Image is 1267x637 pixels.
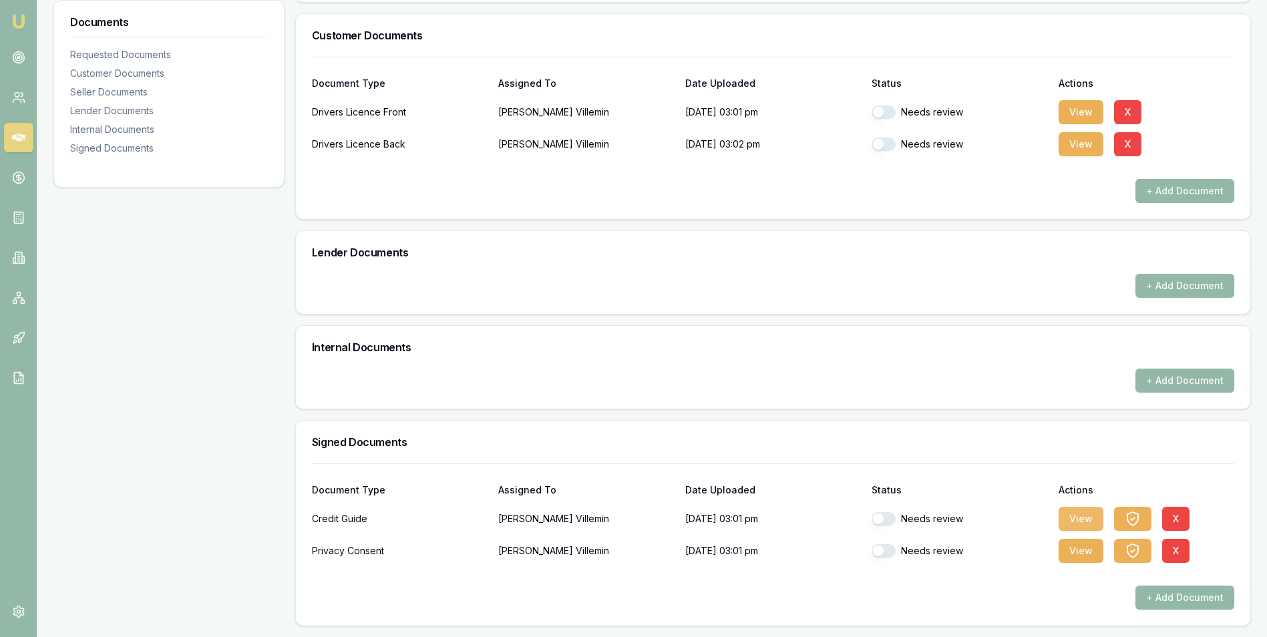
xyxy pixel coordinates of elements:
p: [PERSON_NAME] Villemin [498,505,674,532]
p: [DATE] 03:02 pm [685,131,861,158]
div: Credit Guide [312,505,488,532]
div: Customer Documents [70,67,268,80]
p: [PERSON_NAME] Villemin [498,538,674,564]
button: X [1114,132,1141,156]
div: Needs review [872,138,1047,151]
div: Date Uploaded [685,485,861,495]
h3: Documents [70,17,268,27]
p: [PERSON_NAME] Villemin [498,99,674,126]
button: View [1059,507,1103,531]
button: + Add Document [1135,274,1234,298]
div: Drivers Licence Front [312,99,488,126]
button: X [1162,507,1190,531]
div: Date Uploaded [685,79,861,88]
h3: Internal Documents [312,342,1234,353]
div: Drivers Licence Back [312,131,488,158]
img: emu-icon-u.png [11,13,27,29]
h3: Customer Documents [312,30,1234,41]
div: Seller Documents [70,85,268,99]
p: [PERSON_NAME] Villemin [498,131,674,158]
button: + Add Document [1135,586,1234,610]
div: Document Type [312,485,488,495]
div: Document Type [312,79,488,88]
div: Privacy Consent [312,538,488,564]
h3: Lender Documents [312,247,1234,258]
div: Needs review [872,544,1047,558]
button: X [1114,100,1141,124]
div: Lender Documents [70,104,268,118]
div: Internal Documents [70,123,268,136]
button: View [1059,539,1103,563]
div: Status [872,79,1047,88]
button: + Add Document [1135,369,1234,393]
p: [DATE] 03:01 pm [685,505,861,532]
div: Actions [1059,79,1234,88]
p: [DATE] 03:01 pm [685,538,861,564]
div: Assigned To [498,79,674,88]
div: Signed Documents [70,142,268,155]
div: Status [872,485,1047,495]
button: X [1162,539,1190,563]
div: Assigned To [498,485,674,495]
div: Needs review [872,105,1047,119]
button: + Add Document [1135,179,1234,203]
div: Actions [1059,485,1234,495]
h3: Signed Documents [312,437,1234,447]
button: View [1059,100,1103,124]
div: Requested Documents [70,48,268,61]
div: Needs review [872,512,1047,525]
button: View [1059,132,1103,156]
p: [DATE] 03:01 pm [685,99,861,126]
